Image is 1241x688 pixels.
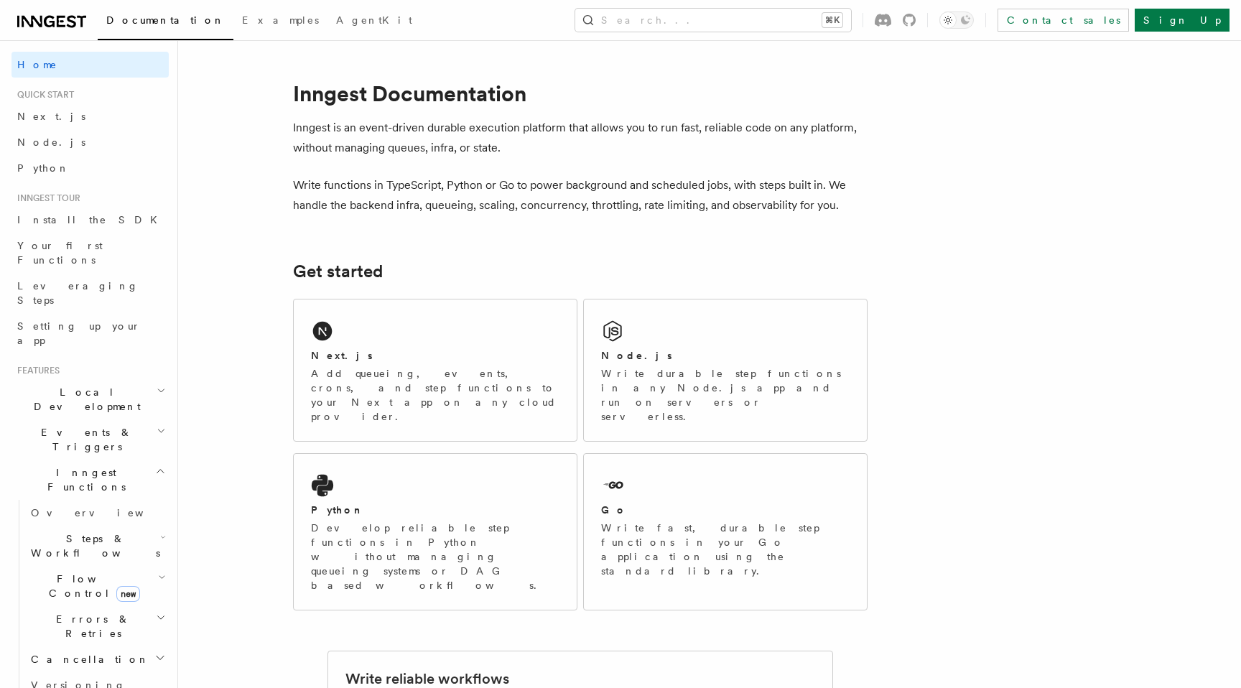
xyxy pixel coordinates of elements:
[583,299,868,442] a: Node.jsWrite durable step functions in any Node.js app and run on servers or serverless.
[11,465,155,494] span: Inngest Functions
[293,118,868,158] p: Inngest is an event-driven durable execution platform that allows you to run fast, reliable code ...
[31,507,179,519] span: Overview
[327,4,421,39] a: AgentKit
[11,103,169,129] a: Next.js
[998,9,1129,32] a: Contact sales
[1135,9,1230,32] a: Sign Up
[11,207,169,233] a: Install the SDK
[293,261,383,282] a: Get started
[106,14,225,26] span: Documentation
[601,521,850,578] p: Write fast, durable step functions in your Go application using the standard library.
[311,503,364,517] h2: Python
[583,453,868,610] a: GoWrite fast, durable step functions in your Go application using the standard library.
[11,273,169,313] a: Leveraging Steps
[25,566,169,606] button: Flow Controlnew
[98,4,233,40] a: Documentation
[25,612,156,641] span: Errors & Retries
[25,526,169,566] button: Steps & Workflows
[17,240,103,266] span: Your first Functions
[233,4,327,39] a: Examples
[17,136,85,148] span: Node.js
[11,419,169,460] button: Events & Triggers
[293,299,577,442] a: Next.jsAdd queueing, events, crons, and step functions to your Next app on any cloud provider.
[11,89,74,101] span: Quick start
[17,57,57,72] span: Home
[17,214,166,226] span: Install the SDK
[25,572,158,600] span: Flow Control
[311,366,559,424] p: Add queueing, events, crons, and step functions to your Next app on any cloud provider.
[116,586,140,602] span: new
[11,52,169,78] a: Home
[311,521,559,592] p: Develop reliable step functions in Python without managing queueing systems or DAG based workflows.
[11,385,157,414] span: Local Development
[11,192,80,204] span: Inngest tour
[601,348,672,363] h2: Node.js
[11,233,169,273] a: Your first Functions
[11,365,60,376] span: Features
[11,460,169,500] button: Inngest Functions
[11,313,169,353] a: Setting up your app
[601,366,850,424] p: Write durable step functions in any Node.js app and run on servers or serverless.
[17,280,139,306] span: Leveraging Steps
[939,11,974,29] button: Toggle dark mode
[311,348,373,363] h2: Next.js
[293,453,577,610] a: PythonDevelop reliable step functions in Python without managing queueing systems or DAG based wo...
[17,162,70,174] span: Python
[11,379,169,419] button: Local Development
[25,646,169,672] button: Cancellation
[25,531,160,560] span: Steps & Workflows
[293,175,868,215] p: Write functions in TypeScript, Python or Go to power background and scheduled jobs, with steps bu...
[242,14,319,26] span: Examples
[336,14,412,26] span: AgentKit
[11,425,157,454] span: Events & Triggers
[293,80,868,106] h1: Inngest Documentation
[11,155,169,181] a: Python
[17,111,85,122] span: Next.js
[25,606,169,646] button: Errors & Retries
[11,129,169,155] a: Node.js
[25,652,149,666] span: Cancellation
[17,320,141,346] span: Setting up your app
[822,13,842,27] kbd: ⌘K
[25,500,169,526] a: Overview
[601,503,627,517] h2: Go
[575,9,851,32] button: Search...⌘K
